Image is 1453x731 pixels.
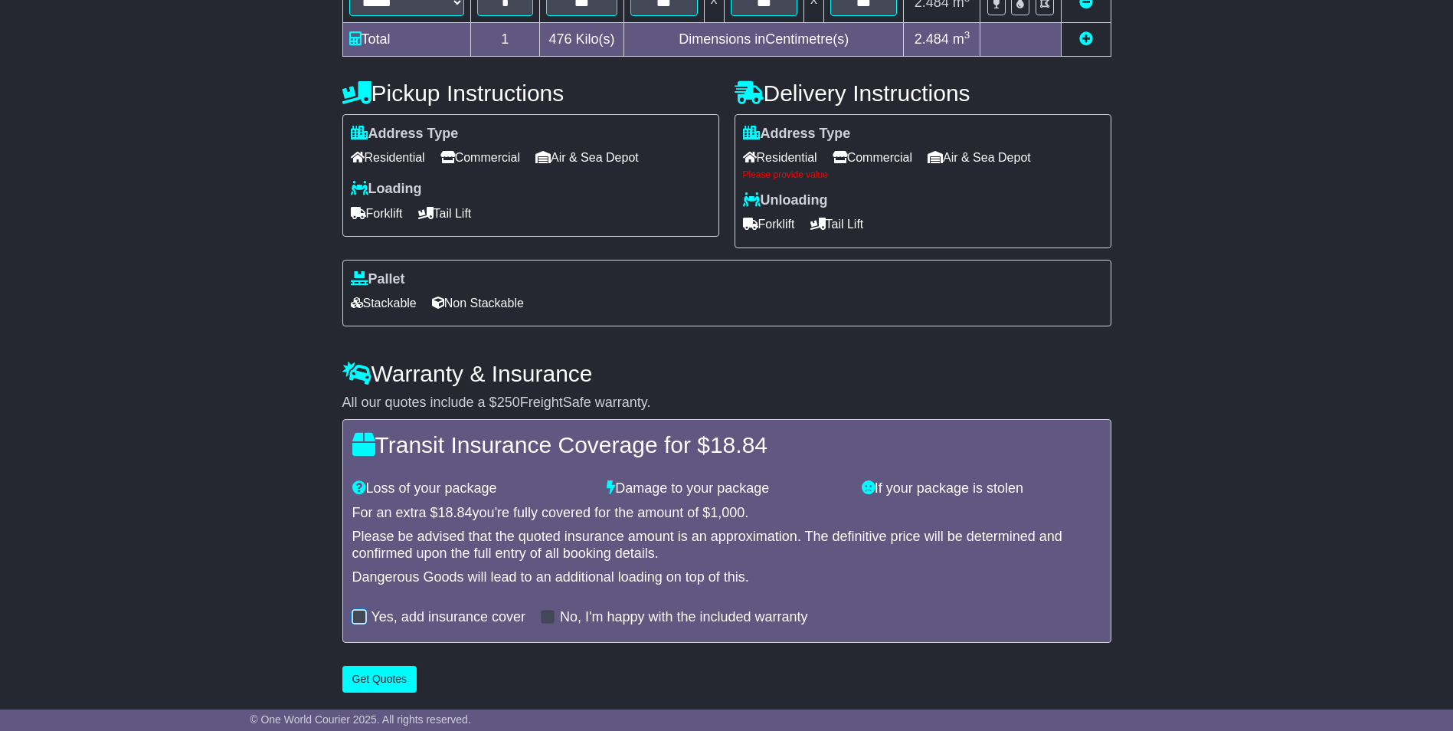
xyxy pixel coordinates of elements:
div: Please provide value [743,169,1103,180]
td: 1 [470,22,540,56]
div: If your package is stolen [854,480,1109,497]
label: No, I'm happy with the included warranty [560,609,808,626]
div: All our quotes include a $ FreightSafe warranty. [342,395,1111,411]
label: Pallet [351,271,405,288]
sup: 3 [964,29,970,41]
label: Yes, add insurance cover [371,609,525,626]
label: Address Type [743,126,851,143]
span: Air & Sea Depot [928,146,1031,169]
a: Add new item [1079,31,1093,47]
span: Forklift [743,212,795,236]
span: © One World Courier 2025. All rights reserved. [250,713,471,726]
span: 250 [497,395,520,410]
span: 2.484 [915,31,949,47]
span: Commercial [440,146,520,169]
div: Dangerous Goods will lead to an additional loading on top of this. [352,569,1101,586]
span: Residential [743,146,817,169]
h4: Warranty & Insurance [342,361,1111,386]
label: Unloading [743,192,828,209]
div: Damage to your package [599,480,854,497]
span: Air & Sea Depot [535,146,639,169]
h4: Delivery Instructions [735,80,1111,106]
span: Residential [351,146,425,169]
span: Non Stackable [432,291,524,315]
span: Tail Lift [810,212,864,236]
span: Tail Lift [418,202,472,225]
div: Loss of your package [345,480,600,497]
span: 1,000 [710,505,744,520]
div: Please be advised that the quoted insurance amount is an approximation. The definitive price will... [352,529,1101,562]
h4: Pickup Instructions [342,80,719,106]
label: Address Type [351,126,459,143]
span: Forklift [351,202,403,225]
td: Kilo(s) [540,22,624,56]
span: 476 [549,31,572,47]
span: 18.84 [438,505,473,520]
h4: Transit Insurance Coverage for $ [352,432,1101,457]
div: For an extra $ you're fully covered for the amount of $ . [352,505,1101,522]
button: Get Quotes [342,666,417,693]
span: 18.84 [710,432,767,457]
span: Commercial [833,146,912,169]
td: Total [342,22,470,56]
span: m [953,31,970,47]
span: Stackable [351,291,417,315]
td: Dimensions in Centimetre(s) [624,22,904,56]
label: Loading [351,181,422,198]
